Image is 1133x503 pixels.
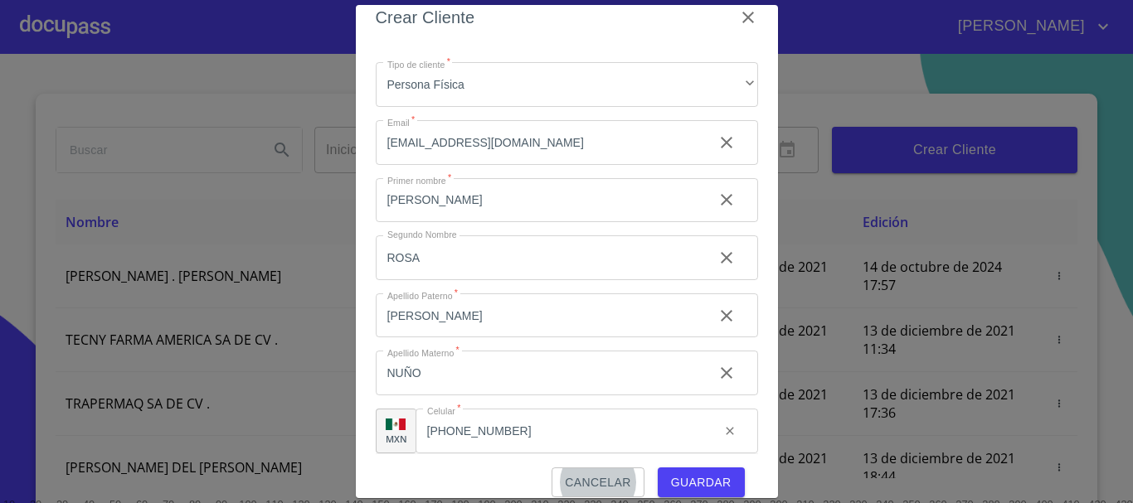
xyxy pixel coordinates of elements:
button: Guardar [658,467,745,498]
span: Guardar [671,472,732,493]
span: Cancelar [565,472,630,493]
div: Persona Física [376,62,758,107]
button: clear input [707,180,746,220]
button: clear input [707,296,746,336]
button: clear input [707,123,746,162]
img: R93DlvwvvjP9fbrDwZeCRYBHk45OWMq+AAOlFVsxT89f82nwPLnD58IP7+ANJEaWYhP0Tx8kkA0WlQMPQsAAgwAOmBj20AXj6... [386,418,406,430]
h6: Crear Cliente [376,4,475,31]
button: Cancelar [552,467,644,498]
button: clear input [707,238,746,278]
button: clear input [713,414,746,447]
button: clear input [707,353,746,393]
p: MXN [386,433,407,445]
